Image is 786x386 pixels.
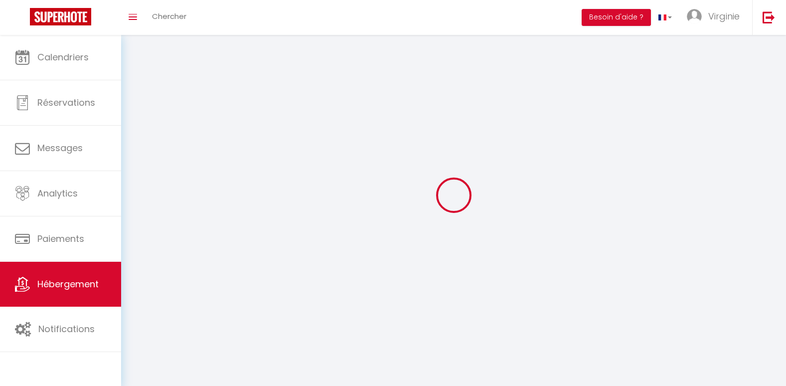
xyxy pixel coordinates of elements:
[152,11,186,21] span: Chercher
[37,187,78,199] span: Analytics
[708,10,740,22] span: Virginie
[37,51,89,63] span: Calendriers
[37,232,84,245] span: Paiements
[37,96,95,109] span: Réservations
[763,11,775,23] img: logout
[38,323,95,335] span: Notifications
[687,9,702,24] img: ...
[37,278,99,290] span: Hébergement
[582,9,651,26] button: Besoin d'aide ?
[30,8,91,25] img: Super Booking
[37,142,83,154] span: Messages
